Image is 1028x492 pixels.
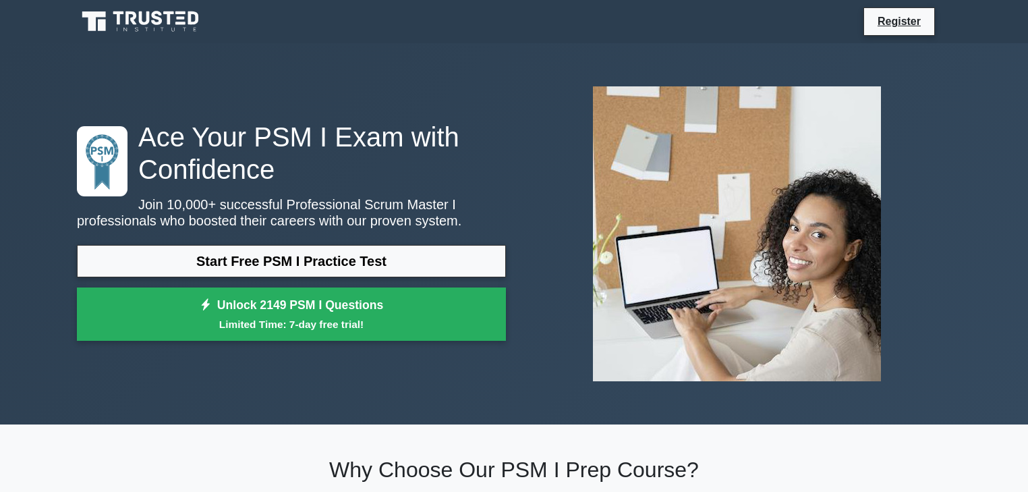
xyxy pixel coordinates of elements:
a: Register [869,13,929,30]
small: Limited Time: 7-day free trial! [94,317,489,332]
a: Start Free PSM I Practice Test [77,245,506,277]
h2: Why Choose Our PSM I Prep Course? [77,457,951,483]
p: Join 10,000+ successful Professional Scrum Master I professionals who boosted their careers with ... [77,196,506,229]
h1: Ace Your PSM I Exam with Confidence [77,121,506,186]
a: Unlock 2149 PSM I QuestionsLimited Time: 7-day free trial! [77,288,506,341]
